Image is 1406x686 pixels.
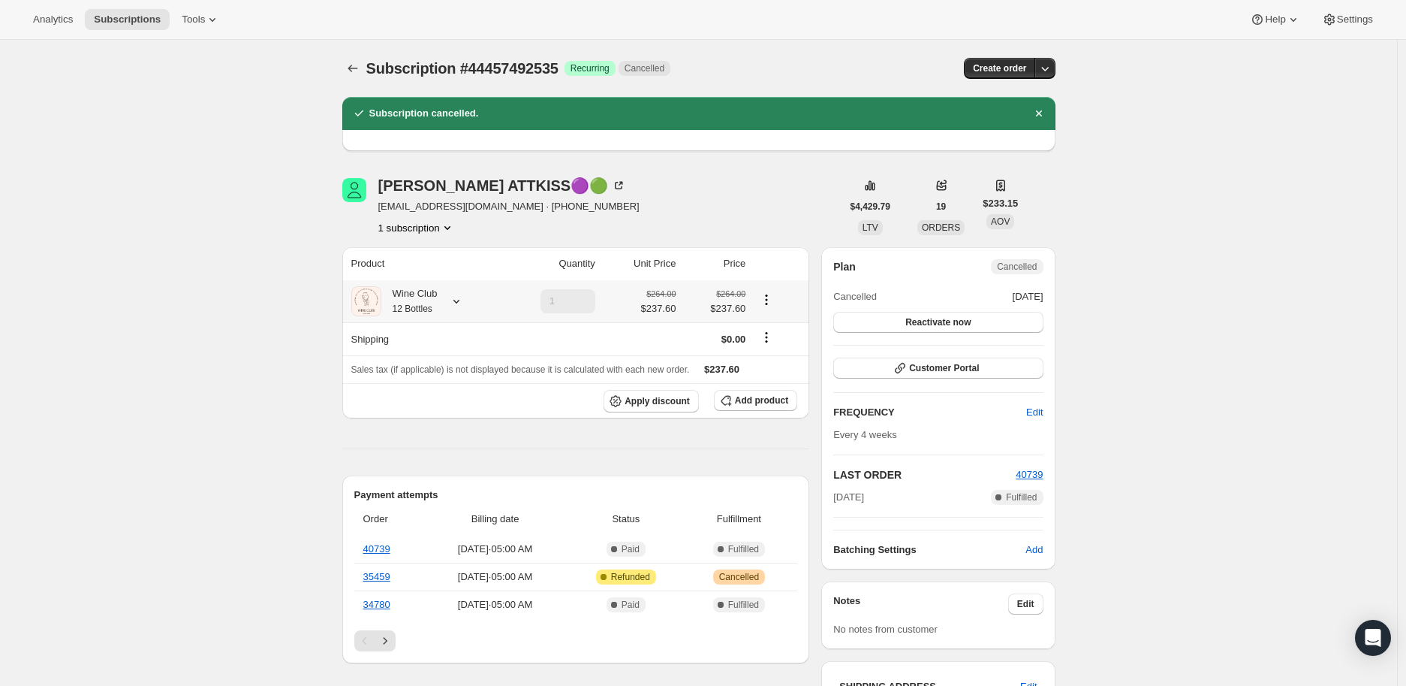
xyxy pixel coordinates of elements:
[378,199,640,214] span: [EMAIL_ADDRESS][DOMAIN_NAME] · [PHONE_NUMBER]
[905,316,971,328] span: Reactivate now
[24,9,82,30] button: Analytics
[94,14,161,26] span: Subscriptions
[182,14,205,26] span: Tools
[909,362,979,374] span: Customer Portal
[571,62,610,74] span: Recurring
[735,394,788,406] span: Add product
[754,292,778,308] button: Product actions
[997,261,1037,273] span: Cancelled
[833,312,1043,333] button: Reactivate now
[833,490,864,505] span: [DATE]
[625,395,690,407] span: Apply discount
[363,571,390,582] a: 35459
[604,390,699,413] button: Apply discount
[936,201,946,213] span: 19
[719,571,759,583] span: Cancelled
[833,594,1008,615] h3: Notes
[640,301,676,316] span: $237.60
[973,62,1026,74] span: Create order
[851,201,890,213] span: $4,429.79
[680,247,750,280] th: Price
[927,196,955,217] button: 19
[393,304,432,314] small: 12 Bottles
[841,196,899,217] button: $4,429.79
[378,178,627,193] div: [PERSON_NAME] ATTKISS🟣🟢
[833,259,856,274] h2: Plan
[728,599,759,611] span: Fulfilled
[721,334,746,345] span: $0.00
[1337,14,1373,26] span: Settings
[646,289,676,298] small: $264.00
[85,9,170,30] button: Subscriptions
[833,358,1043,379] button: Customer Portal
[991,216,1010,227] span: AOV
[983,196,1018,211] span: $233.15
[704,364,739,375] span: $237.60
[1025,542,1043,558] span: Add
[833,429,897,440] span: Every 4 weeks
[690,512,789,527] span: Fulfillment
[714,390,797,411] button: Add product
[354,503,424,536] th: Order
[833,624,938,635] span: No notes from customer
[351,286,381,316] img: product img
[1355,620,1391,656] div: Open Intercom Messenger
[833,289,877,304] span: Cancelled
[1017,598,1034,610] span: Edit
[173,9,229,30] button: Tools
[1013,289,1043,304] span: [DATE]
[611,571,650,583] span: Refunded
[571,512,681,527] span: Status
[685,301,745,316] span: $237.60
[833,467,1016,482] h2: LAST ORDER
[354,488,798,503] h2: Payment attempts
[342,247,499,280] th: Product
[428,597,562,612] span: [DATE] · 05:00 AM
[342,322,499,355] th: Shipping
[1313,9,1382,30] button: Settings
[369,106,479,121] h2: Subscription cancelled.
[378,220,455,235] button: Product actions
[716,289,745,298] small: $264.00
[1008,594,1043,615] button: Edit
[363,543,390,555] a: 40739
[754,329,778,346] button: Shipping actions
[1006,491,1037,503] span: Fulfilled
[351,364,690,375] span: Sales tax (if applicable) is not displayed because it is calculated with each new order.
[1028,103,1049,124] button: Dismiss notification
[1016,469,1043,480] a: 40739
[428,512,562,527] span: Billing date
[1016,538,1052,562] button: Add
[366,60,558,77] span: Subscription #44457492535
[1026,405,1043,420] span: Edit
[381,286,438,316] div: Wine Club
[622,599,640,611] span: Paid
[622,543,640,555] span: Paid
[964,58,1035,79] button: Create order
[342,178,366,202] span: LOUISE ATTKISS🟣🟢
[499,247,600,280] th: Quantity
[342,58,363,79] button: Subscriptions
[354,630,798,651] nav: Pagination
[600,247,681,280] th: Unit Price
[375,630,396,651] button: Next
[728,543,759,555] span: Fulfilled
[363,599,390,610] a: 34780
[1017,400,1052,425] button: Edit
[922,222,960,233] span: ORDERS
[33,14,73,26] span: Analytics
[1241,9,1309,30] button: Help
[1016,467,1043,482] button: 40739
[625,62,664,74] span: Cancelled
[428,542,562,557] span: [DATE] · 05:00 AM
[833,405,1026,420] h2: FREQUENCY
[833,542,1025,558] h6: Batching Settings
[1265,14,1285,26] span: Help
[863,222,878,233] span: LTV
[428,570,562,585] span: [DATE] · 05:00 AM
